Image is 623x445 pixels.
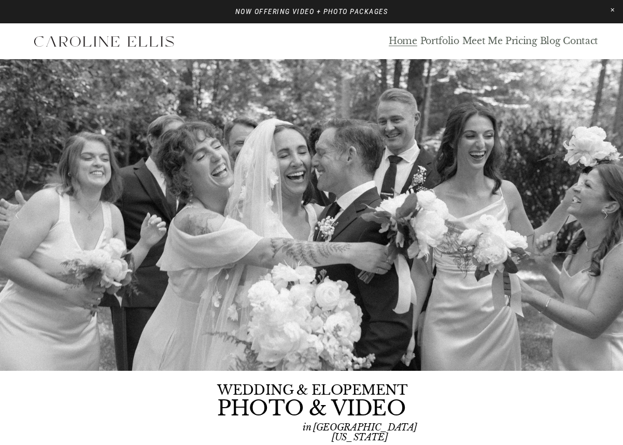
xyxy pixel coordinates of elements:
[217,398,406,419] h4: PHOTO & VIDEO
[217,384,407,397] h4: WEDDING & ELOPEMENT
[420,35,459,47] a: Portfolio
[505,35,537,47] a: Pricing
[10,207,24,224] button: Previous Slide
[303,422,416,443] em: in [GEOGRAPHIC_DATA][US_STATE]
[563,35,598,47] a: Contact
[540,35,560,47] a: Blog
[462,35,503,47] a: Meet Me
[599,207,613,224] button: Next Slide
[389,35,417,47] a: Home
[25,29,182,54] img: Western North Carolina Elopement Photographer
